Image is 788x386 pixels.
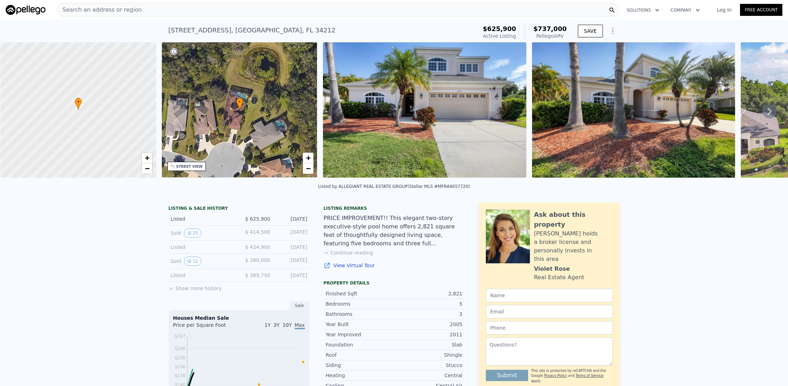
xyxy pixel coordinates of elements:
[142,163,152,174] a: Zoom out
[318,184,470,189] div: Listed by ALLEGIANT REAL ESTATE GROUP (Stellar MLS #MFRA4657720)
[171,215,233,222] div: Listed
[576,374,604,378] a: Terms of Service
[6,5,45,15] img: Pellego
[533,32,567,39] div: Pellego ARV
[394,290,463,297] div: 2,821
[290,301,310,310] div: Sale
[532,42,735,178] img: Sale: 166858690 Parcel: 57808639
[145,164,149,173] span: −
[708,6,740,13] a: Log In
[169,25,336,35] div: [STREET_ADDRESS] , [GEOGRAPHIC_DATA] , FL 34212
[171,272,233,279] div: Listed
[326,290,394,297] div: Finished Sqft
[57,6,142,14] span: Search an address or region
[665,4,705,17] button: Company
[483,33,516,39] span: Active Listing
[534,229,613,263] div: [PERSON_NAME] holds a broker license and personally invests in this area
[324,214,465,248] div: PRICE IMPROVEMENT!! This elegant two-story executive-style pool home offers 2,821 square feet of ...
[323,42,526,178] img: Sale: 166858690 Parcel: 57808639
[486,321,613,335] input: Phone
[274,322,280,328] span: 3Y
[276,244,307,251] div: [DATE]
[282,322,292,328] span: 10Y
[303,153,313,163] a: Zoom in
[169,206,310,213] div: LISTING & SALE HISTORY
[171,257,233,266] div: Sold
[394,351,463,359] div: Shingle
[276,272,307,279] div: [DATE]
[176,164,203,169] div: STREET VIEW
[326,341,394,348] div: Foundation
[394,311,463,318] div: 3
[326,321,394,328] div: Year Built
[326,351,394,359] div: Roof
[621,4,665,17] button: Solutions
[324,206,465,211] div: Listing remarks
[245,244,270,250] span: $ 424,900
[245,229,270,235] span: $ 414,500
[175,334,185,339] tspan: $307
[534,265,570,273] div: Violet Rose
[295,322,305,329] span: Max
[394,362,463,369] div: Stucco
[236,99,243,105] span: •
[531,368,612,384] div: This site is protected by reCAPTCHA and the Google and apply.
[324,249,373,256] button: Continue reading
[306,164,311,173] span: −
[486,305,613,318] input: Email
[169,282,222,292] button: Show more history
[326,331,394,338] div: Year Improved
[394,321,463,328] div: 2005
[486,370,529,381] button: Submit
[75,99,82,105] span: •
[75,98,82,110] div: •
[306,153,311,162] span: +
[534,273,585,282] div: Real Estate Agent
[486,289,613,302] input: Name
[534,210,613,229] div: Ask about this property
[245,272,270,278] span: $ 389,750
[175,346,185,351] tspan: $266
[394,372,463,379] div: Central
[326,372,394,379] div: Heating
[606,24,620,38] button: Show Options
[544,374,567,378] a: Privacy Policy
[145,153,149,162] span: +
[173,314,305,321] div: Houses Median Sale
[533,25,567,32] span: $737,000
[324,262,465,269] a: View Virtual Tour
[303,163,313,174] a: Zoom out
[740,4,782,16] a: Free Account
[276,257,307,266] div: [DATE]
[245,216,270,222] span: $ 625,900
[171,228,233,238] div: Sold
[264,322,270,328] span: 1Y
[394,300,463,307] div: 5
[578,25,603,37] button: SAVE
[326,300,394,307] div: Bedrooms
[276,228,307,238] div: [DATE]
[394,331,463,338] div: 2011
[483,25,516,32] span: $625,900
[175,373,185,378] tspan: $176
[184,228,201,238] button: View historical data
[175,364,185,369] tspan: $206
[236,98,243,110] div: •
[175,355,185,360] tspan: $236
[394,341,463,348] div: Slab
[184,257,201,266] button: View historical data
[245,257,270,263] span: $ 380,000
[326,362,394,369] div: Siding
[171,244,233,251] div: Listed
[142,153,152,163] a: Zoom in
[324,280,465,286] div: Property details
[276,215,307,222] div: [DATE]
[173,321,239,333] div: Price per Square Foot
[326,311,394,318] div: Bathrooms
